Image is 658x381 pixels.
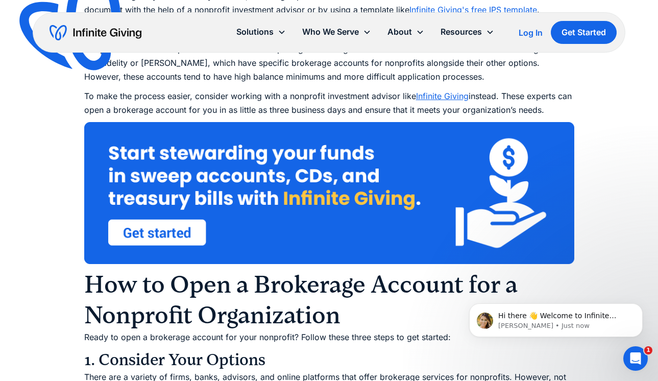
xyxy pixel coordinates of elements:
[519,29,543,37] div: Log In
[294,21,379,43] div: Who We Serve
[84,89,574,117] p: To make the process easier, consider working with a nonprofit investment advisor like instead. Th...
[644,346,652,354] span: 1
[551,21,617,44] a: Get Started
[387,25,412,39] div: About
[416,91,469,101] a: Infinite Giving
[84,350,574,370] h3: 1. Consider Your Options
[432,21,502,43] div: Resources
[409,5,537,15] a: Infinite Giving's free IPS template
[379,21,432,43] div: About
[84,42,574,84] p: Nonprofits have a few options when it comes to opening a brokerage account. You can choose a trad...
[84,269,574,330] h2: How to Open a Brokerage Account for a Nonprofit Organization
[50,25,141,41] a: home
[302,25,359,39] div: Who We Serve
[84,330,574,344] p: Ready to open a brokerage account for your nonprofit? Follow these three steps to get started:
[228,21,294,43] div: Solutions
[236,25,274,39] div: Solutions
[623,346,648,371] iframe: Intercom live chat
[84,122,574,264] img: Start stewarding your funds in sweep accounts, CDs, and treasury bills with Infinite Giving. Clic...
[454,282,658,353] iframe: Intercom notifications message
[441,25,482,39] div: Resources
[519,27,543,39] a: Log In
